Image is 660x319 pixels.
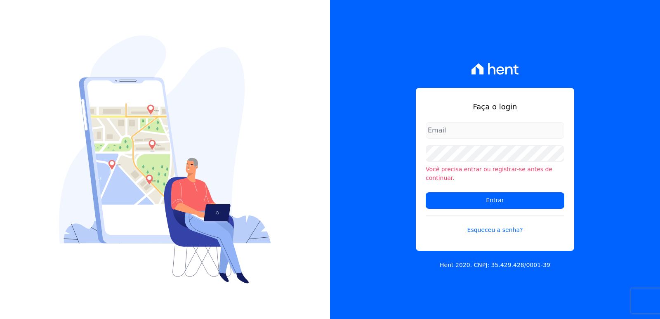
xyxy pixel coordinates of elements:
[426,192,564,209] input: Entrar
[426,122,564,139] input: Email
[440,261,550,269] p: Hent 2020. CNPJ: 35.429.428/0001-39
[426,101,564,112] h1: Faça o login
[426,215,564,234] a: Esqueceu a senha?
[426,165,564,182] li: Você precisa entrar ou registrar-se antes de continuar.
[59,35,271,284] img: Login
